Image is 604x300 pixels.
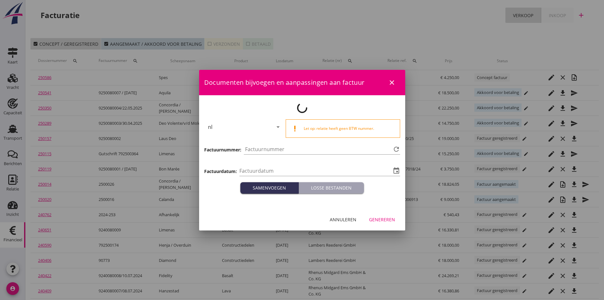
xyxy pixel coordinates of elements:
[369,216,395,223] div: Genereren
[208,124,212,130] div: nl
[393,145,400,153] i: refresh
[330,216,356,223] div: Annuleren
[240,182,299,194] button: Samenvoegen
[291,125,299,132] i: priority_high
[393,167,400,175] i: event
[199,70,405,95] div: Documenten bijvoegen en aanpassingen aan factuur
[245,144,391,154] input: Factuurnummer
[304,126,395,131] div: Let op: relatie heeft geen BTW nummer.
[243,184,296,191] div: Samenvoegen
[204,146,241,153] h3: Factuurnummer:
[325,214,361,225] button: Annuleren
[239,166,391,176] input: Factuurdatum
[301,184,361,191] div: Losse bestanden
[364,214,400,225] button: Genereren
[274,123,282,131] i: arrow_drop_down
[204,168,237,175] h3: Factuurdatum:
[388,79,396,86] i: close
[299,182,364,194] button: Losse bestanden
